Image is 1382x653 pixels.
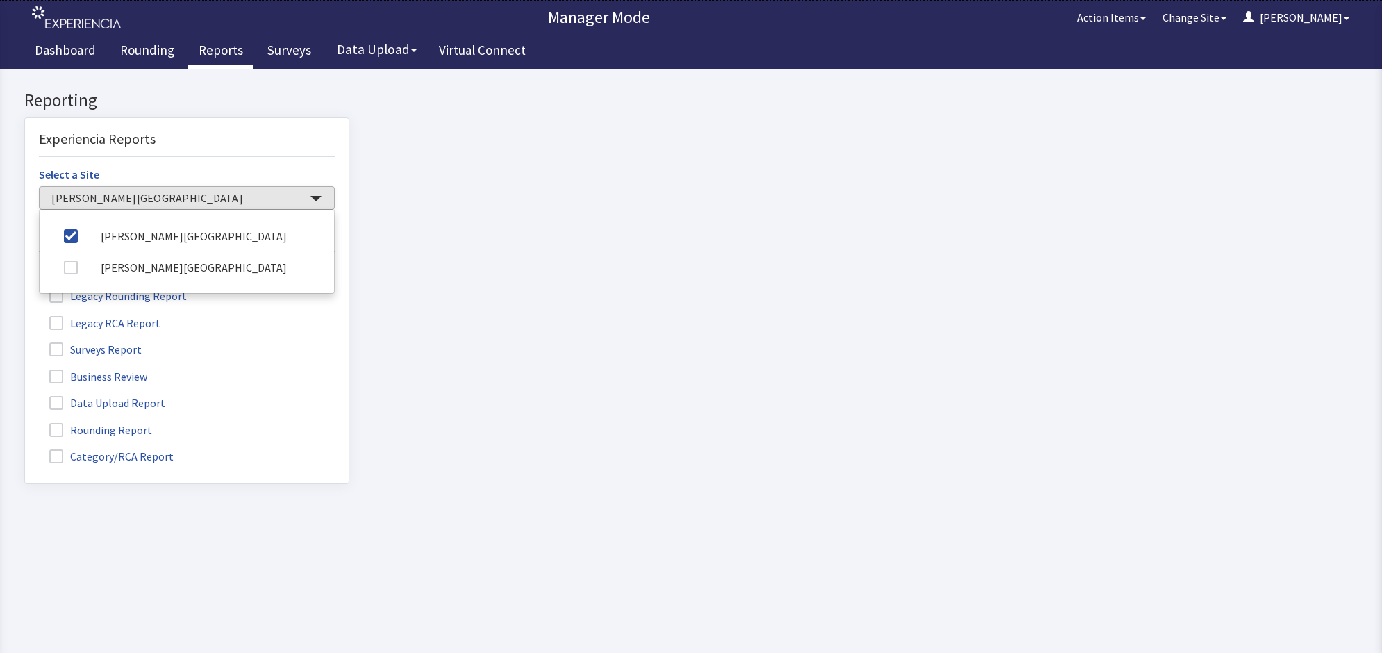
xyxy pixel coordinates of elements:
[39,351,166,369] label: Rounding Report
[39,59,335,88] div: Experiencia Reports
[110,35,185,69] a: Rounding
[128,6,1069,28] p: Manager Mode
[39,377,188,395] label: Category/RCA Report
[39,97,99,113] label: Select a Site
[188,35,253,69] a: Reports
[50,151,324,182] a: [PERSON_NAME][GEOGRAPHIC_DATA]
[39,324,179,342] label: Data Upload Report
[24,35,106,69] a: Dashboard
[39,217,201,235] label: Legacy Rounding Report
[1069,3,1154,31] button: Action Items
[39,244,174,262] label: Legacy RCA Report
[39,297,161,315] label: Business Review
[1154,3,1235,31] button: Change Site
[32,6,121,29] img: experiencia_logo.png
[1235,3,1358,31] button: [PERSON_NAME]
[39,270,156,288] label: Surveys Report
[39,117,335,140] button: [PERSON_NAME][GEOGRAPHIC_DATA]
[428,35,536,69] a: Virtual Connect
[24,22,349,41] h2: Reporting
[50,182,324,213] a: [PERSON_NAME][GEOGRAPHIC_DATA]
[51,121,308,137] span: [PERSON_NAME][GEOGRAPHIC_DATA]
[257,35,322,69] a: Surveys
[328,37,425,63] button: Data Upload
